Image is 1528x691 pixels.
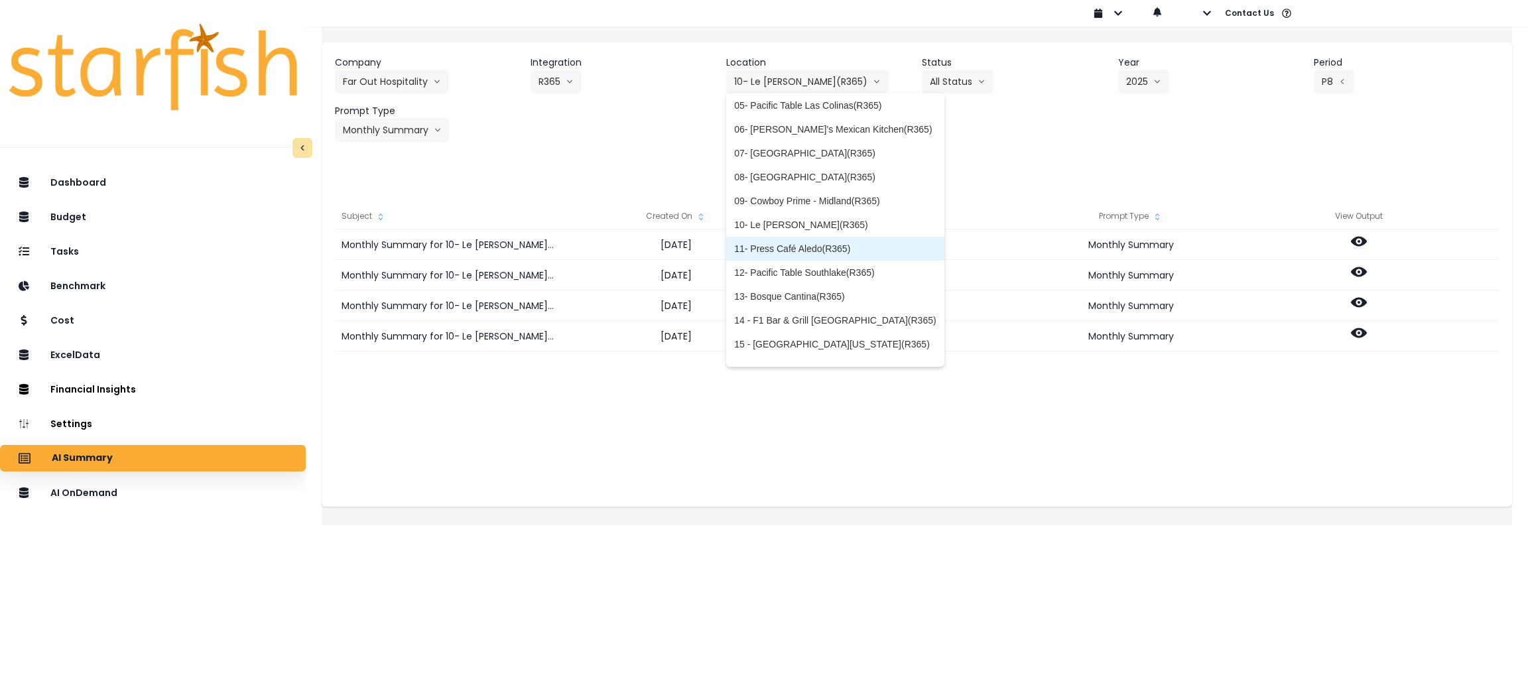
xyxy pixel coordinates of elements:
[1017,290,1245,321] div: Monthly Summary
[1245,203,1472,229] div: View Output
[1314,56,1499,70] header: Period
[734,194,936,208] span: 09- Cowboy Prime - Midland(R365)
[1017,203,1245,229] div: Prompt Type
[1153,75,1161,88] svg: arrow down line
[873,75,881,88] svg: arrow down line
[1118,56,1303,70] header: Year
[734,290,936,303] span: 13- Bosque Cantina(R365)
[335,203,562,229] div: Subject
[50,246,79,257] p: Tasks
[50,212,86,223] p: Budget
[1338,75,1346,88] svg: arrow left line
[922,56,1107,70] header: Status
[1152,212,1163,222] svg: sort
[562,229,790,260] div: [DATE]
[562,260,790,290] div: [DATE]
[531,56,716,70] header: Integration
[50,281,105,292] p: Benchmark
[1118,70,1169,94] button: 2025arrow down line
[566,75,574,88] svg: arrow down line
[734,361,936,375] span: 17-Pacific Table [PERSON_NAME](R365)
[734,218,936,231] span: 10- Le [PERSON_NAME](R365)
[562,321,790,351] div: [DATE]
[734,123,936,136] span: 06- [PERSON_NAME]'s Mexican Kitchen(R365)
[531,70,582,94] button: R365arrow down line
[978,75,986,88] svg: arrow down line
[335,118,450,142] button: Monthly Summaryarrow down line
[335,290,562,321] div: Monthly Summary for 10- Le [PERSON_NAME](R365) for P8 2025
[335,104,520,118] header: Prompt Type
[50,487,117,499] p: AI OnDemand
[335,56,520,70] header: Company
[734,147,936,160] span: 07- [GEOGRAPHIC_DATA](R365)
[1017,260,1245,290] div: Monthly Summary
[734,338,936,351] span: 15 - [GEOGRAPHIC_DATA][US_STATE](R365)
[734,266,936,279] span: 12- Pacific Table Southlake(R365)
[726,94,944,367] ul: 10- Le [PERSON_NAME](R365)arrow down line
[696,212,706,222] svg: sort
[335,229,562,260] div: Monthly Summary for 10- Le [PERSON_NAME](R365) for P8 2025
[434,123,442,137] svg: arrow down line
[562,203,790,229] div: Created On
[433,75,441,88] svg: arrow down line
[335,70,449,94] button: Far Out Hospitalityarrow down line
[335,321,562,351] div: Monthly Summary for 10- Le [PERSON_NAME](R365) for P8 2025
[734,242,936,255] span: 11- Press Café Aledo(R365)
[562,290,790,321] div: [DATE]
[50,349,100,361] p: ExcelData
[1314,70,1354,94] button: P8arrow left line
[734,314,936,327] span: 14 - F1 Bar & Grill [GEOGRAPHIC_DATA](R365)
[1017,321,1245,351] div: Monthly Summary
[922,70,993,94] button: All Statusarrow down line
[734,170,936,184] span: 08- [GEOGRAPHIC_DATA](R365)
[1017,229,1245,260] div: Monthly Summary
[50,315,74,326] p: Cost
[734,99,936,112] span: 05- Pacific Table Las Colinas(R365)
[375,212,386,222] svg: sort
[52,452,113,464] p: AI Summary
[726,70,889,94] button: 10- Le [PERSON_NAME](R365)arrow down line
[335,260,562,290] div: Monthly Summary for 10- Le [PERSON_NAME](R365) for P8 2025
[726,56,911,70] header: Location
[50,177,106,188] p: Dashboard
